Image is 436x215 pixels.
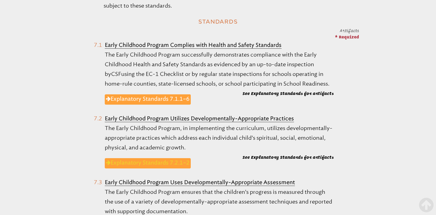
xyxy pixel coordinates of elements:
[105,42,282,48] b: Early Childhood Program Complies with Health and Safety Standards
[335,34,359,39] span: * Required
[340,28,359,33] span: Artifacts
[111,71,121,77] span: CSF
[105,158,191,168] a: Explanatory Standards 7.2.1–2
[105,94,191,105] a: Explanatory Standards 7.1.1–6
[243,155,334,160] b: See Explanatory Standards for artifacts
[105,179,295,186] b: Early Childhood Program Uses Developmentally-Appropriate Assessment
[105,50,334,89] p: The Early Childhood Program successfully demonstrates compliance with the Early Childhood Health ...
[243,91,334,96] b: See Explanatory Standards for artifacts
[105,115,294,122] b: Early Childhood Program Utilizes Developmentally-Appropriate Practices
[88,16,348,27] h2: Standards
[105,123,334,152] p: The Early Childhood Program, in implementing the curriculum, utilizes developmentally-appropriate...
